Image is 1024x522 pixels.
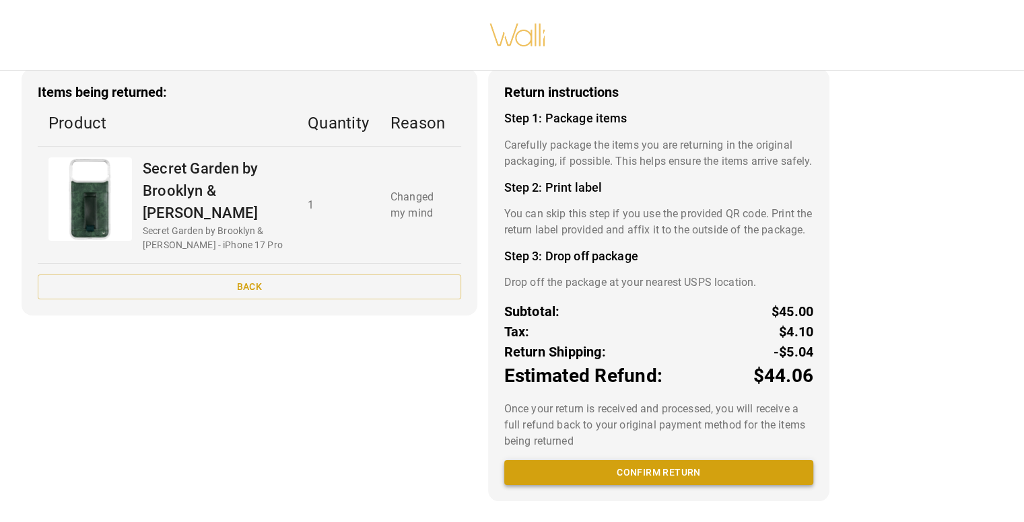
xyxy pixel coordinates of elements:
[504,342,606,362] p: Return Shipping:
[504,180,813,195] h4: Step 2: Print label
[390,189,450,221] p: Changed my mind
[774,342,813,362] p: -$5.04
[504,460,813,485] button: Confirm return
[308,111,369,135] p: Quantity
[390,111,450,135] p: Reason
[504,322,530,342] p: Tax:
[504,249,813,264] h4: Step 3: Drop off package
[504,206,813,238] p: You can skip this step if you use the provided QR code. Print the return label provided and affix...
[504,85,813,100] h3: Return instructions
[504,111,813,126] h4: Step 1: Package items
[504,274,813,291] p: Drop off the package at your nearest USPS location.
[48,111,286,135] p: Product
[504,137,813,170] p: Carefully package the items you are returning in the original packaging, if possible. This helps ...
[504,362,662,390] p: Estimated Refund:
[504,401,813,449] p: Once your return is received and processed, you will receive a full refund back to your original ...
[143,224,286,252] p: Secret Garden by Brooklyn & [PERSON_NAME] - iPhone 17 Pro
[504,301,560,322] p: Subtotal:
[753,362,813,390] p: $44.06
[308,197,369,213] p: 1
[38,274,461,299] button: Back
[143,157,286,224] p: Secret Garden by Brooklyn & [PERSON_NAME]
[489,6,547,64] img: walli-inc.myshopify.com
[38,85,461,100] h3: Items being returned:
[772,301,813,322] p: $45.00
[779,322,813,342] p: $4.10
